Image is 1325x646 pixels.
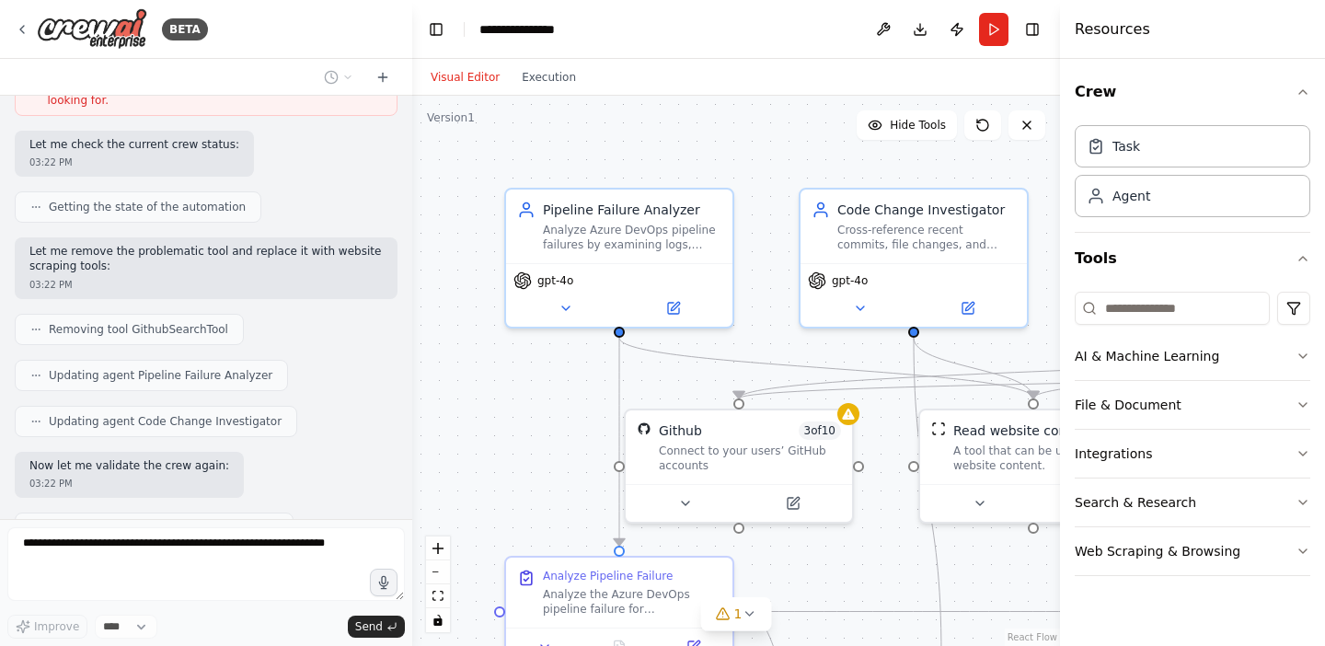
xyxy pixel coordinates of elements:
h4: Resources [1075,18,1150,40]
span: 1 [734,605,743,623]
div: Tools [1075,284,1310,591]
button: Search & Research [1075,479,1310,526]
div: 03:22 PM [29,477,229,490]
div: Version 1 [427,110,475,125]
div: Code Change InvestigatorCross-reference recent commits, file changes, and historical failure patt... [799,188,1029,329]
img: ScrapeWebsiteTool [931,421,946,436]
button: zoom out [426,560,450,584]
div: A tool that can be used to read a website content. [953,444,1135,473]
p: Let me remove the problematic tool and replace it with website scraping tools: [29,245,383,273]
nav: breadcrumb [479,20,574,39]
button: Open in side panel [741,492,845,514]
span: Updating agent Pipeline Failure Analyzer [49,368,272,383]
span: Send [355,619,383,634]
button: Start a new chat [368,66,397,88]
div: 03:22 PM [29,278,383,292]
button: Integrations [1075,430,1310,478]
button: Web Scraping & Browsing [1075,527,1310,575]
div: Connect to your users’ GitHub accounts [659,444,841,473]
button: Tools [1075,233,1310,284]
span: Hide Tools [890,118,946,133]
button: Crew [1075,66,1310,118]
button: Improve [7,615,87,639]
button: AI & Machine Learning [1075,332,1310,380]
div: Pipeline Failure AnalyzerAnalyze Azure DevOps pipeline failures by examining logs, error messages... [504,188,734,329]
button: Open in side panel [621,297,725,319]
span: Getting the state of the automation [49,200,246,214]
div: Code Change Investigator [837,201,1016,219]
div: Crew [1075,118,1310,232]
span: Number of enabled actions [799,421,842,440]
span: gpt-4o [537,273,573,288]
div: BETA [162,18,208,40]
img: GitHub [637,421,651,436]
div: Pipeline Failure Analyzer [543,201,721,219]
button: fit view [426,584,450,608]
g: Edge from 1f0bdf60-6242-4727-b0dc-18cdc82360d4 to 6928fc59-0077-4c79-97d5-893981c41d3d [904,338,1043,398]
p: Let me check the current crew status: [29,138,239,153]
div: Analyze Azure DevOps pipeline failures by examining logs, error messages, and identifying root ca... [543,223,721,252]
span: Removing tool GithubSearchTool [49,322,228,337]
a: React Flow attribution [1008,632,1057,642]
button: Hide Tools [857,110,957,140]
button: Execution [511,66,587,88]
button: Hide right sidebar [1020,17,1045,42]
g: Edge from 46c28d99-1bc1-456c-b5ab-6725d493f744 to 6928fc59-0077-4c79-97d5-893981c41d3d [610,338,1043,398]
div: Agent [1112,187,1150,205]
button: zoom in [426,536,450,560]
g: Edge from 46c28d99-1bc1-456c-b5ab-6725d493f744 to c0b45f01-6205-418a-be26-d89f0248446e [610,338,628,546]
div: Github [659,421,702,440]
p: Now let me validate the crew again: [29,459,229,474]
button: Send [348,616,405,638]
button: Open in side panel [1035,492,1139,514]
button: File & Document [1075,381,1310,429]
button: Switch to previous chat [317,66,361,88]
span: Improve [34,619,79,634]
div: Analyze the Azure DevOps pipeline failure for {repo_name} by examining pipeline logs, error messa... [543,587,721,617]
div: Analyze Pipeline Failure [543,569,673,583]
button: 1 [701,597,772,631]
button: Open in side panel [916,297,1020,319]
div: 03:22 PM [29,156,239,169]
div: Read website content [953,421,1093,440]
img: Logo [37,8,147,50]
div: GitHubGithub3of10Connect to your users’ GitHub accounts [624,409,854,524]
button: Visual Editor [420,66,511,88]
div: React Flow controls [426,536,450,632]
span: Updating agent Code Change Investigator [49,414,282,429]
div: Cross-reference recent commits, file changes, and historical failure patterns to understand conte... [837,223,1016,252]
button: Click to speak your automation idea [370,569,397,596]
div: ScrapeWebsiteToolRead website contentA tool that can be used to read a website content. [918,409,1148,524]
g: Edge from c0b45f01-6205-418a-be26-d89f0248446e to 5bb84959-ab67-4618-97fa-eac8542e53a8 [744,603,1138,621]
span: gpt-4o [832,273,868,288]
button: Hide left sidebar [423,17,449,42]
button: toggle interactivity [426,608,450,632]
div: Task [1112,137,1140,156]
